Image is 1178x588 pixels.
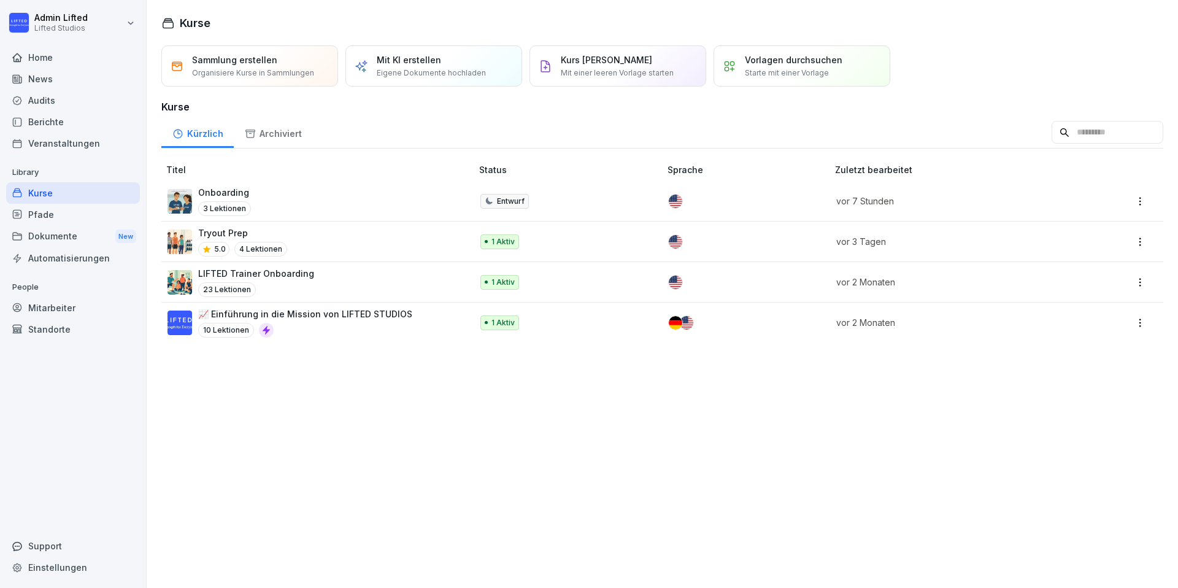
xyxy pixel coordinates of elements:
[6,182,140,204] a: Kurse
[491,277,515,288] p: 1 Aktiv
[6,68,140,90] a: News
[491,236,515,247] p: 1 Aktiv
[198,201,251,216] p: 3 Lektionen
[167,230,192,254] img: v6sdlusxf7s9a3nlk1gdefi0.png
[561,68,674,79] p: Mit einer leeren Vorlage starten
[491,317,515,328] p: 1 Aktiv
[6,133,140,154] a: Veranstaltungen
[161,117,234,148] a: Kürzlich
[6,297,140,319] a: Mitarbeiter
[34,24,88,33] p: Lifted Studios
[198,267,314,280] p: LIFTED Trainer Onboarding
[836,235,1064,248] p: vor 3 Tagen
[6,277,140,297] p: People
[836,316,1064,329] p: vor 2 Monaten
[377,68,486,79] p: Eigene Dokumente hochladen
[561,53,652,66] p: Kurs [PERSON_NAME]
[6,111,140,133] a: Berichte
[167,270,192,295] img: z7gfpxrptx6cqmiflon129uz.png
[669,195,682,208] img: us.svg
[6,204,140,225] a: Pfade
[669,316,682,330] img: de.svg
[6,557,140,578] a: Einstellungen
[745,53,842,66] p: Vorlagen durchsuchen
[34,13,88,23] p: Admin Lifted
[214,244,226,255] p: 5.0
[234,117,312,148] a: Archiviert
[669,276,682,289] img: us.svg
[198,282,256,297] p: 23 Lektionen
[6,90,140,111] a: Audits
[680,316,693,330] img: us.svg
[6,247,140,269] a: Automatisierungen
[115,230,136,244] div: New
[745,68,829,79] p: Starte mit einer Vorlage
[198,323,254,338] p: 10 Lektionen
[6,225,140,248] div: Dokumente
[497,196,525,207] p: Entwurf
[166,163,474,176] p: Titel
[377,53,441,66] p: Mit KI erstellen
[479,163,663,176] p: Status
[192,68,314,79] p: Organisiere Kurse in Sammlungen
[836,276,1064,288] p: vor 2 Monaten
[198,308,412,320] p: 📈 Einführung in die Mission von LIFTED STUDIOS
[835,163,1079,176] p: Zuletzt bearbeitet
[198,226,287,239] p: Tryout Prep
[167,189,192,214] img: wbumqwl1ye2owlq8gukv6njl.png
[6,535,140,557] div: Support
[669,235,682,249] img: us.svg
[234,242,287,257] p: 4 Lektionen
[836,195,1064,207] p: vor 7 Stunden
[6,47,140,68] a: Home
[6,225,140,248] a: DokumenteNew
[6,319,140,340] a: Standorte
[180,15,210,31] h1: Kurse
[668,163,830,176] p: Sprache
[198,186,251,199] p: Onboarding
[192,53,277,66] p: Sammlung erstellen
[6,163,140,182] p: Library
[167,311,192,335] img: o6aylgax4tylr7irc3of79z8.png
[161,99,1163,114] h3: Kurse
